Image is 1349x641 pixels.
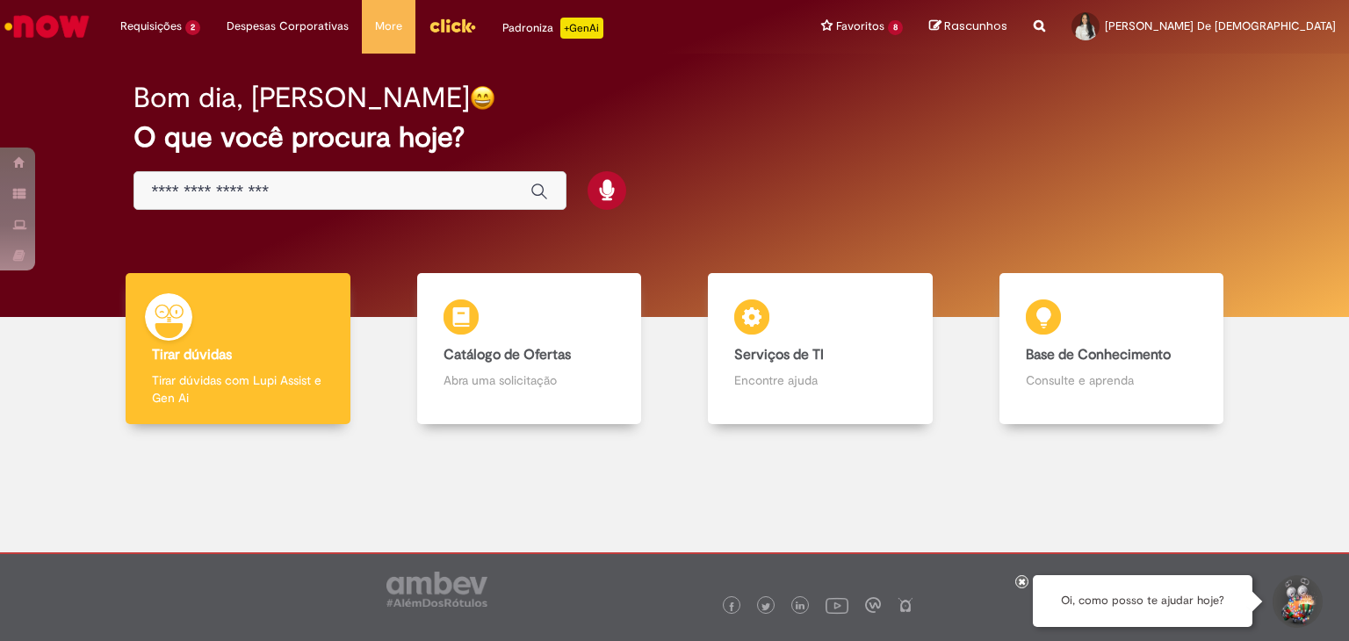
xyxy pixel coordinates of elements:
[375,18,402,35] span: More
[796,601,804,612] img: logo_footer_linkedin.png
[386,572,487,607] img: logo_footer_ambev_rotulo_gray.png
[92,273,384,425] a: Tirar dúvidas Tirar dúvidas com Lupi Assist e Gen Ai
[152,371,324,407] p: Tirar dúvidas com Lupi Assist e Gen Ai
[384,273,675,425] a: Catálogo de Ofertas Abra uma solicitação
[734,371,906,389] p: Encontre ajuda
[944,18,1007,34] span: Rascunhos
[444,371,616,389] p: Abra uma solicitação
[444,346,571,364] b: Catálogo de Ofertas
[761,602,770,611] img: logo_footer_twitter.png
[1270,575,1323,628] button: Iniciar Conversa de Suporte
[133,83,470,113] h2: Bom dia, [PERSON_NAME]
[1105,18,1336,33] span: [PERSON_NAME] De [DEMOGRAPHIC_DATA]
[836,18,884,35] span: Favoritos
[133,122,1216,153] h2: O que você procura hoje?
[2,9,92,44] img: ServiceNow
[826,594,848,616] img: logo_footer_youtube.png
[674,273,966,425] a: Serviços de TI Encontre ajuda
[966,273,1258,425] a: Base de Conhecimento Consulte e aprenda
[865,597,881,613] img: logo_footer_workplace.png
[560,18,603,39] p: +GenAi
[929,18,1007,35] a: Rascunhos
[888,20,903,35] span: 8
[502,18,603,39] div: Padroniza
[152,346,232,364] b: Tirar dúvidas
[734,346,824,364] b: Serviços de TI
[227,18,349,35] span: Despesas Corporativas
[1033,575,1252,627] div: Oi, como posso te ajudar hoje?
[429,12,476,39] img: click_logo_yellow_360x200.png
[185,20,200,35] span: 2
[120,18,182,35] span: Requisições
[470,85,495,111] img: happy-face.png
[1026,371,1198,389] p: Consulte e aprenda
[727,602,736,611] img: logo_footer_facebook.png
[898,597,913,613] img: logo_footer_naosei.png
[1026,346,1171,364] b: Base de Conhecimento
